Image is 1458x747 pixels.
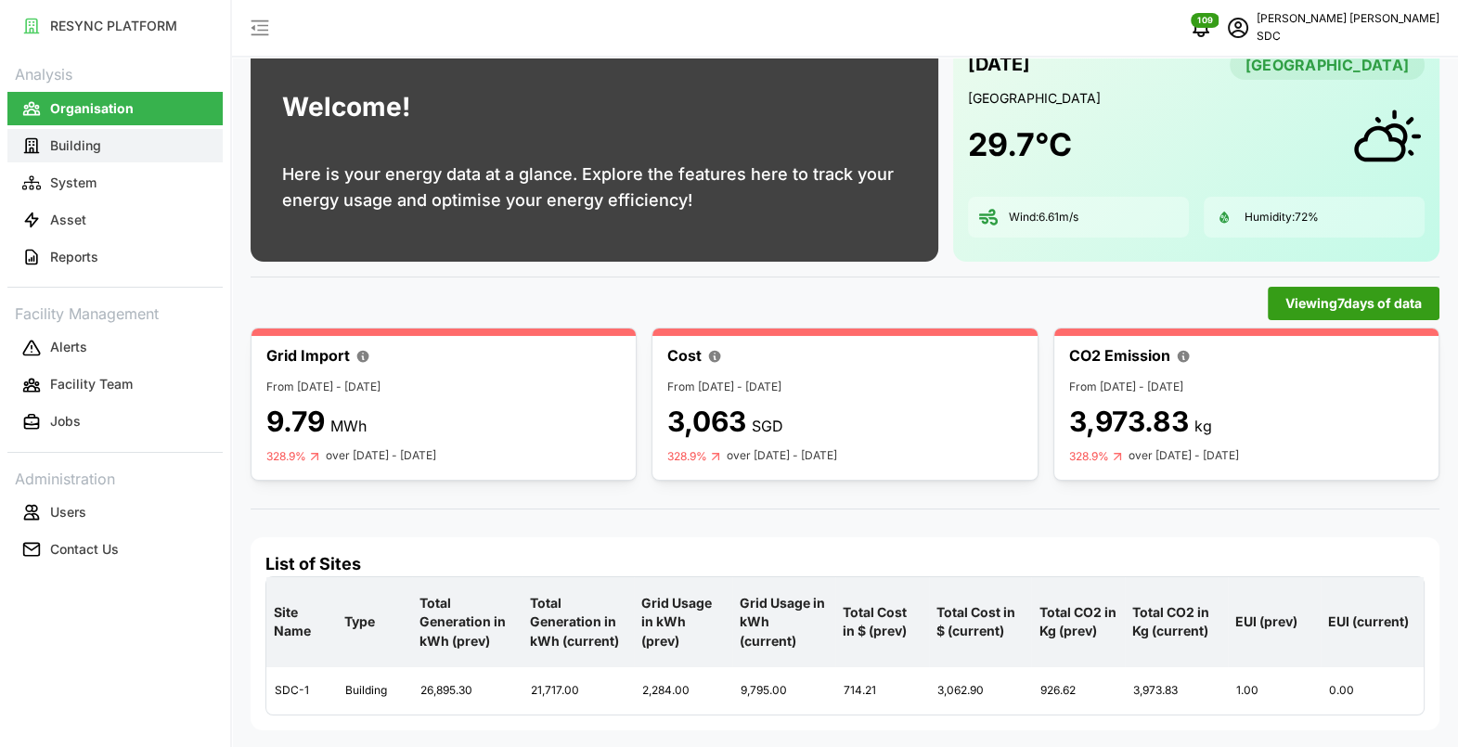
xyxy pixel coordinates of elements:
[1268,287,1439,320] button: Viewing7days of data
[836,668,927,714] div: 714.21
[7,464,223,491] p: Administration
[752,415,783,438] p: SGD
[50,174,97,192] p: System
[7,127,223,164] a: Building
[330,415,367,438] p: MWh
[7,238,223,276] a: Reports
[1194,415,1212,438] p: kg
[1126,668,1227,714] div: 3,973.83
[1232,598,1317,646] p: EUI (prev)
[667,405,746,438] p: 3,063
[1324,598,1420,646] p: EUI (current)
[1069,344,1170,367] p: CO2 Emission
[523,668,633,714] div: 21,717.00
[1069,379,1424,396] p: From [DATE] - [DATE]
[667,344,702,367] p: Cost
[968,49,1030,80] p: [DATE]
[270,588,333,656] p: Site Name
[7,240,223,274] button: Reports
[267,668,336,714] div: SDC-1
[326,447,436,465] p: over [DATE] - [DATE]
[416,579,520,665] p: Total Generation in kWh (prev)
[1009,210,1078,225] p: Wind: 6.61 m/s
[266,405,325,438] p: 9.79
[968,124,1072,165] h1: 29.7 °C
[667,379,1022,396] p: From [DATE] - [DATE]
[50,17,177,35] p: RESYNC PLATFORM
[7,90,223,127] a: Organisation
[7,129,223,162] button: Building
[1182,9,1219,46] button: notifications
[7,531,223,568] a: Contact Us
[7,368,223,402] button: Facility Team
[1032,668,1123,714] div: 926.62
[338,668,410,714] div: Building
[7,9,223,43] button: RESYNC PLATFORM
[7,404,223,441] a: Jobs
[50,503,86,522] p: Users
[7,201,223,238] a: Asset
[7,7,223,45] a: RESYNC PLATFORM
[733,668,834,714] div: 9,795.00
[1229,668,1320,714] div: 1.00
[7,406,223,439] button: Jobs
[1322,668,1423,714] div: 0.00
[7,367,223,404] a: Facility Team
[265,552,1425,576] h4: List of Sites
[7,494,223,531] a: Users
[266,379,621,396] p: From [DATE] - [DATE]
[1245,51,1409,79] span: [GEOGRAPHIC_DATA]
[7,299,223,326] p: Facility Management
[7,164,223,201] a: System
[1257,28,1439,45] p: SDC
[50,338,87,356] p: Alerts
[968,89,1425,108] p: [GEOGRAPHIC_DATA]
[727,447,837,465] p: over [DATE] - [DATE]
[50,99,134,118] p: Organisation
[7,59,223,86] p: Analysis
[1129,588,1224,656] p: Total CO2 in Kg (current)
[1197,14,1213,27] span: 109
[526,579,630,665] p: Total Generation in kWh (current)
[50,248,98,266] p: Reports
[7,203,223,237] button: Asset
[7,329,223,367] a: Alerts
[930,668,1031,714] div: 3,062.90
[282,87,410,127] h1: Welcome!
[839,588,924,656] p: Total Cost in $ (prev)
[266,449,306,464] p: 328.9%
[1257,10,1439,28] p: [PERSON_NAME] [PERSON_NAME]
[933,588,1028,656] p: Total Cost in $ (current)
[638,579,729,665] p: Grid Usage in kWh (prev)
[7,496,223,529] button: Users
[635,668,732,714] div: 2,284.00
[1285,288,1422,319] span: Viewing 7 days of data
[50,211,86,229] p: Asset
[1035,588,1120,656] p: Total CO2 in Kg (prev)
[282,161,907,213] p: Here is your energy data at a glance. Explore the features here to track your energy usage and op...
[50,136,101,155] p: Building
[413,668,523,714] div: 26,895.30
[341,598,407,646] p: Type
[50,540,119,559] p: Contact Us
[50,375,133,393] p: Facility Team
[736,579,832,665] p: Grid Usage in kWh (current)
[1069,449,1109,464] p: 328.9%
[1069,405,1189,438] p: 3,973.83
[7,533,223,566] button: Contact Us
[667,449,707,464] p: 328.9%
[7,92,223,125] button: Organisation
[1219,9,1257,46] button: schedule
[50,412,81,431] p: Jobs
[266,344,350,367] p: Grid Import
[7,166,223,200] button: System
[1129,447,1239,465] p: over [DATE] - [DATE]
[1245,210,1319,225] p: Humidity: 72 %
[7,331,223,365] button: Alerts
